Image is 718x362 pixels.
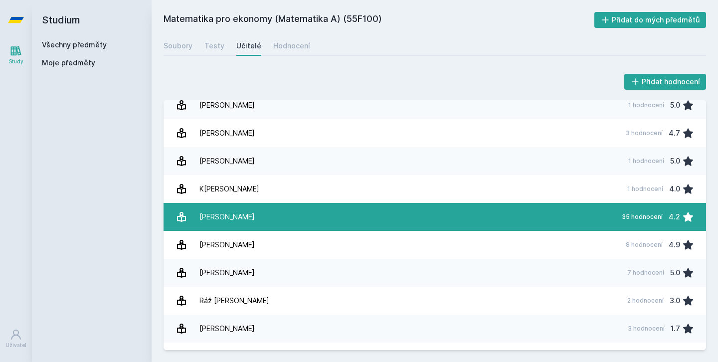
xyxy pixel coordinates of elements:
a: Testy [204,36,224,56]
div: 1.7 [671,319,680,339]
div: [PERSON_NAME] [199,123,255,143]
a: Uživatel [2,324,30,354]
div: 4.0 [669,179,680,199]
div: Soubory [164,41,192,51]
a: [PERSON_NAME] 8 hodnocení 4.9 [164,231,706,259]
div: 3 hodnocení [626,129,663,137]
div: 35 hodnocení [622,213,663,221]
div: 2 hodnocení [627,297,664,305]
div: 1 hodnocení [628,157,664,165]
div: Učitelé [236,41,261,51]
div: 1 hodnocení [627,185,663,193]
div: 3 hodnocení [628,325,665,333]
a: [PERSON_NAME] 3 hodnocení 4.7 [164,119,706,147]
button: Přidat do mých předmětů [594,12,707,28]
a: [PERSON_NAME] 3 hodnocení 1.7 [164,315,706,343]
div: [PERSON_NAME] [199,235,255,255]
a: [PERSON_NAME] 7 hodnocení 5.0 [164,259,706,287]
span: Moje předměty [42,58,95,68]
a: K[PERSON_NAME] 1 hodnocení 4.0 [164,175,706,203]
a: Hodnocení [273,36,310,56]
a: [PERSON_NAME] 35 hodnocení 4.2 [164,203,706,231]
button: Přidat hodnocení [624,74,707,90]
a: Učitelé [236,36,261,56]
div: 5.0 [670,151,680,171]
div: Hodnocení [273,41,310,51]
div: 8 hodnocení [626,241,663,249]
div: 5.0 [670,95,680,115]
a: Study [2,40,30,70]
div: K[PERSON_NAME] [199,179,259,199]
a: Soubory [164,36,192,56]
div: [PERSON_NAME] [199,95,255,115]
div: 1 hodnocení [628,101,664,109]
div: Testy [204,41,224,51]
div: 4.9 [669,235,680,255]
div: [PERSON_NAME] [199,207,255,227]
div: Ráž [PERSON_NAME] [199,291,269,311]
a: [PERSON_NAME] 1 hodnocení 5.0 [164,91,706,119]
div: 5.0 [670,263,680,283]
a: Všechny předměty [42,40,107,49]
div: 4.2 [669,207,680,227]
div: 4.7 [669,123,680,143]
div: 3.0 [670,291,680,311]
div: 7 hodnocení [627,269,664,277]
a: [PERSON_NAME] 1 hodnocení 5.0 [164,147,706,175]
div: Uživatel [5,342,26,349]
div: [PERSON_NAME] [199,263,255,283]
h2: Matematika pro ekonomy (Matematika A) (55F100) [164,12,594,28]
div: [PERSON_NAME] [199,319,255,339]
div: [PERSON_NAME] [199,151,255,171]
a: Ráž [PERSON_NAME] 2 hodnocení 3.0 [164,287,706,315]
div: Study [9,58,23,65]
